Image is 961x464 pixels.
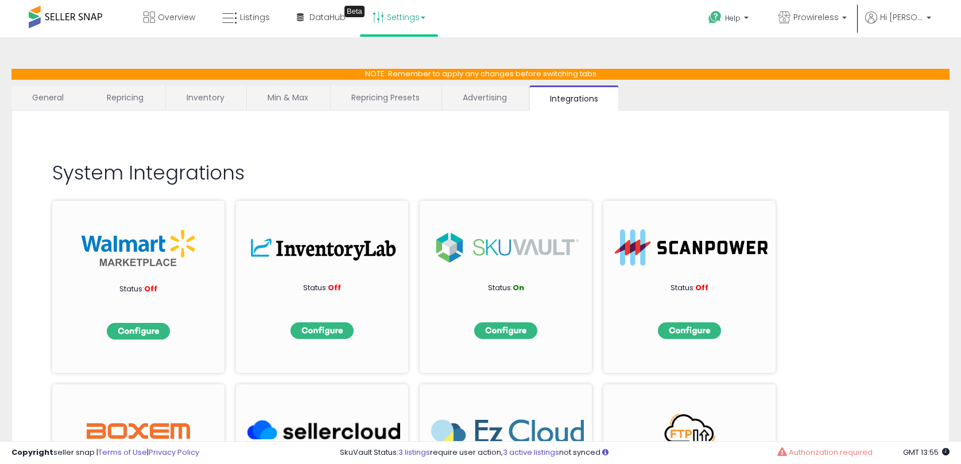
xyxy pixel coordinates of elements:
[11,69,950,80] p: NOTE: Remember to apply any changes before switching tabs
[247,229,400,266] img: inv.png
[789,447,873,458] span: Authorization required
[340,447,950,458] div: SkuVault Status: require user action, not synced.
[11,447,53,458] strong: Copyright
[331,85,440,110] a: Repricing Presets
[86,85,164,110] a: Repricing
[615,413,768,449] img: FTP_266x63.png
[529,85,619,111] a: Integrations
[503,447,559,458] a: 3 active listings
[265,283,379,294] p: Status:
[632,283,747,294] p: Status:
[615,229,768,266] img: ScanPower-logo.png
[865,11,931,37] a: Hi [PERSON_NAME]
[880,11,923,23] span: Hi [PERSON_NAME]
[81,284,196,295] p: Status:
[11,85,85,110] a: General
[442,85,528,110] a: Advertising
[144,283,157,294] span: Off
[240,11,270,23] span: Listings
[431,229,584,266] img: sku.png
[328,282,341,293] span: Off
[149,447,199,458] a: Privacy Policy
[708,10,722,25] i: Get Help
[52,162,909,184] h2: System Integrations
[166,85,245,110] a: Inventory
[158,11,195,23] span: Overview
[107,323,170,340] img: configbtn.png
[699,2,760,37] a: Help
[290,322,354,339] img: configbtn.png
[87,413,190,449] img: Boxem Logo
[247,85,329,110] a: Min & Max
[309,11,346,23] span: DataHub
[81,229,196,267] img: walmart_int.png
[602,449,609,456] i: Click here to read more about un-synced listings.
[11,447,199,458] div: seller snap | |
[98,447,147,458] a: Terms of Use
[247,413,400,449] img: SellerCloud_266x63.png
[793,11,839,23] span: Prowireless
[431,413,584,449] img: EzCloud_266x63.png
[695,282,708,293] span: Off
[448,283,563,294] p: Status:
[344,6,365,17] div: Tooltip anchor
[474,322,537,339] img: configbtn.png
[903,447,950,458] span: 2025-10-6 13:55 GMT
[725,13,741,23] span: Help
[398,447,430,458] a: 3 listings
[658,322,721,339] img: configbtn.png
[513,282,524,293] span: On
